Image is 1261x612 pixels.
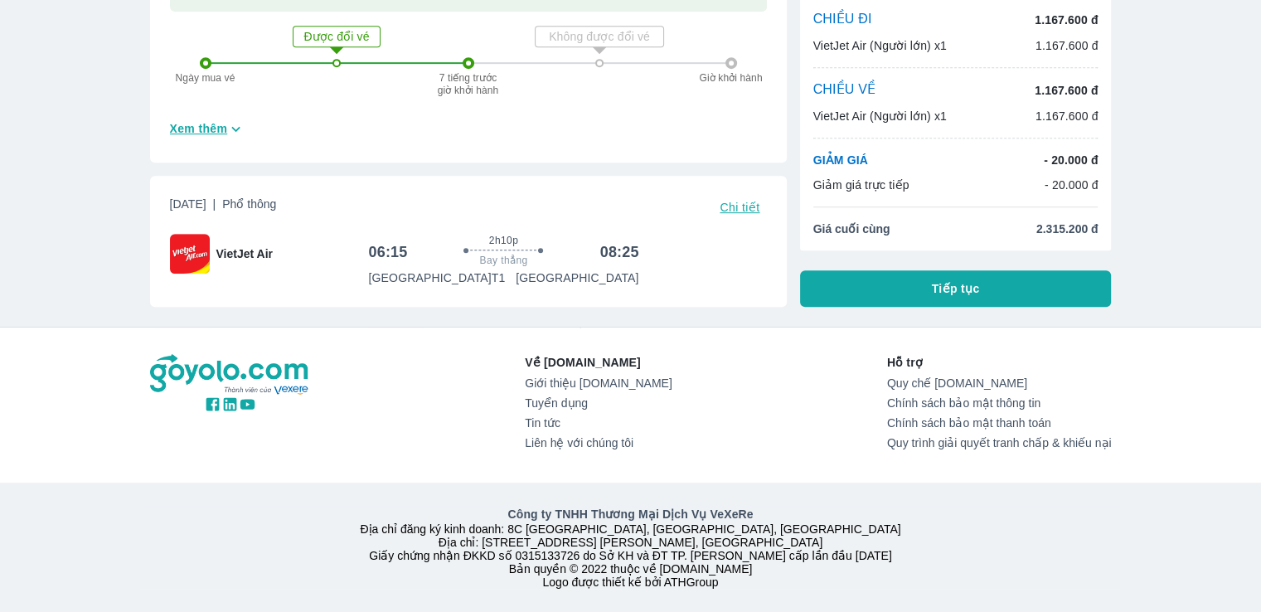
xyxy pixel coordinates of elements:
[1035,108,1099,124] p: 1.167.600 đ
[1045,177,1099,193] p: - 20.000 đ
[537,28,662,45] p: Không được đổi vé
[887,416,1112,430] a: Chính sách bảo mật thanh toán
[1036,221,1099,237] span: 2.315.200 đ
[170,120,228,137] span: Xem thêm
[435,72,502,95] p: 7 tiếng trước giờ khởi hành
[525,354,672,371] p: Về [DOMAIN_NAME]
[489,234,518,247] span: 2h10p
[213,197,216,211] span: |
[694,72,769,84] p: Giờ khởi hành
[525,436,672,449] a: Liên hệ với chúng tôi
[525,416,672,430] a: Tin tức
[887,396,1112,410] a: Chính sách bảo mật thông tin
[1044,152,1098,168] p: - 20.000 đ
[153,506,1108,522] p: Công ty TNHH Thương Mại Dịch Vụ VeXeRe
[813,37,947,54] p: VietJet Air (Người lớn) x1
[887,376,1112,390] a: Quy chế [DOMAIN_NAME]
[887,354,1112,371] p: Hỗ trợ
[170,196,277,219] span: [DATE]
[150,354,311,396] img: logo
[168,72,243,84] p: Ngày mua vé
[813,108,947,124] p: VietJet Air (Người lớn) x1
[800,270,1112,307] button: Tiếp tục
[600,242,639,262] h6: 08:25
[713,196,766,219] button: Chi tiết
[1035,12,1098,28] p: 1.167.600 đ
[216,245,273,262] span: VietJet Air
[368,270,505,286] p: [GEOGRAPHIC_DATA] T1
[516,270,638,286] p: [GEOGRAPHIC_DATA]
[813,152,868,168] p: GIẢM GIÁ
[813,221,890,237] span: Giá cuối cùng
[525,396,672,410] a: Tuyển dụng
[813,177,909,193] p: Giảm giá trực tiếp
[887,436,1112,449] a: Quy trình giải quyết tranh chấp & khiếu nại
[295,28,378,45] p: Được đổi vé
[813,11,872,29] p: CHIỀU ĐI
[368,242,407,262] h6: 06:15
[1035,82,1098,99] p: 1.167.600 đ
[720,201,759,214] span: Chi tiết
[1035,37,1099,54] p: 1.167.600 đ
[222,197,276,211] span: Phổ thông
[163,115,252,143] button: Xem thêm
[932,280,980,297] span: Tiếp tục
[140,506,1122,589] div: Địa chỉ đăng ký kinh doanh: 8C [GEOGRAPHIC_DATA], [GEOGRAPHIC_DATA], [GEOGRAPHIC_DATA] Địa chỉ: [...
[525,376,672,390] a: Giới thiệu [DOMAIN_NAME]
[480,254,528,267] span: Bay thẳng
[813,81,876,100] p: CHIỀU VỀ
